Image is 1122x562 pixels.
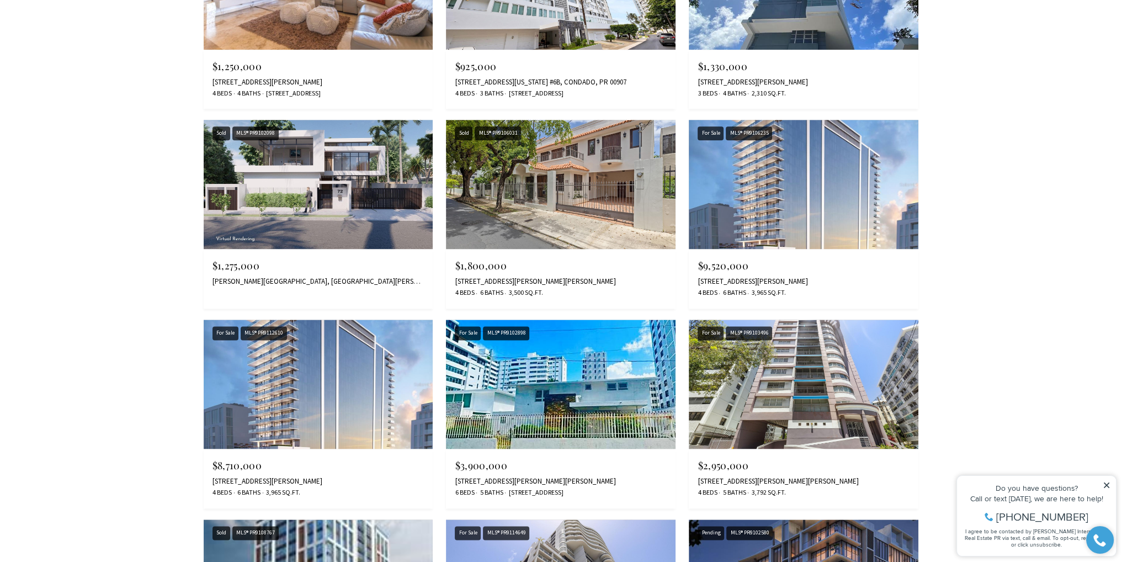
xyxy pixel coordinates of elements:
[726,526,773,540] div: MLS® PR9102580
[204,320,433,449] img: For Sale
[235,89,260,98] span: 4 Baths
[698,259,748,272] span: $9,520,000
[212,126,230,140] div: Sold
[446,320,676,449] img: For Sale
[212,60,262,73] span: $1,250,000
[455,326,481,340] div: For Sale
[720,488,746,497] span: 5 Baths
[720,288,746,298] span: 6 Baths
[698,326,724,340] div: For Sale
[45,52,137,63] span: [PHONE_NUMBER]
[232,126,279,140] div: MLS® PR9102098
[698,126,724,140] div: For Sale
[455,488,474,497] span: 6 Beds
[506,288,543,298] span: 3,500 Sq.Ft.
[698,488,717,497] span: 4 Beds
[12,25,159,33] div: Do you have questions?
[455,60,496,73] span: $925,000
[212,259,259,272] span: $1,275,000
[698,526,724,540] div: Pending
[455,89,474,98] span: 4 Beds
[748,488,785,497] span: 3,792 Sq.Ft.
[446,320,676,508] a: For Sale For Sale MLS® PR9102898 $3,900,000 [STREET_ADDRESS][PERSON_NAME][PERSON_NAME] 6 Beds 5 B...
[483,526,529,540] div: MLS® PR9114649
[748,288,785,298] span: 3,965 Sq.Ft.
[477,488,503,497] span: 5 Baths
[455,288,474,298] span: 4 Beds
[698,277,910,286] div: [STREET_ADDRESS][PERSON_NAME]
[455,477,667,486] div: [STREET_ADDRESS][PERSON_NAME][PERSON_NAME]
[455,459,507,472] span: $3,900,000
[235,488,260,497] span: 6 Baths
[720,89,746,98] span: 4 Baths
[212,477,424,486] div: [STREET_ADDRESS][PERSON_NAME]
[12,35,159,43] div: Call or text [DATE], we are here to help!
[455,78,667,87] div: [STREET_ADDRESS][US_STATE] #6B, CONDADO, PR 00907
[748,89,785,98] span: 2,310 Sq.Ft.
[477,288,503,298] span: 6 Baths
[263,488,300,497] span: 3,965 Sq.Ft.
[483,326,529,340] div: MLS® PR9102898
[263,89,321,98] span: [STREET_ADDRESS]
[506,89,563,98] span: [STREET_ADDRESS]
[455,259,506,272] span: $1,800,000
[212,78,424,87] div: [STREET_ADDRESS][PERSON_NAME]
[204,120,433,249] img: Sold
[212,326,238,340] div: For Sale
[689,120,918,309] a: For Sale For Sale MLS® PR9106235 $9,520,000 [STREET_ADDRESS][PERSON_NAME] 4 Beds 6 Baths 3,965 Sq...
[212,89,232,98] span: 4 Beds
[689,320,918,449] img: For Sale
[726,326,772,340] div: MLS® PR9103496
[475,126,521,140] div: MLS® PR9106031
[14,68,157,89] span: I agree to be contacted by [PERSON_NAME] International Real Estate PR via text, call & email. To ...
[241,326,287,340] div: MLS® PR9112610
[689,120,918,249] img: For Sale
[698,89,717,98] span: 3 Beds
[204,120,433,309] a: Sold Sold MLS® PR9102098 $1,275,000 [PERSON_NAME][GEOGRAPHIC_DATA], [GEOGRAPHIC_DATA][PERSON_NAME]
[506,488,563,497] span: [STREET_ADDRESS]
[698,288,717,298] span: 4 Beds
[455,277,667,286] div: [STREET_ADDRESS][PERSON_NAME][PERSON_NAME]
[689,320,918,508] a: For Sale For Sale MLS® PR9103496 $2,950,000 [STREET_ADDRESS][PERSON_NAME][PERSON_NAME] 4 Beds 5 B...
[698,60,747,73] span: $1,330,000
[212,277,424,286] div: [PERSON_NAME][GEOGRAPHIC_DATA], [GEOGRAPHIC_DATA][PERSON_NAME]
[232,526,279,540] div: MLS® PR9108767
[455,526,481,540] div: For Sale
[698,477,910,486] div: [STREET_ADDRESS][PERSON_NAME][PERSON_NAME]
[698,459,748,472] span: $2,950,000
[698,78,910,87] div: [STREET_ADDRESS][PERSON_NAME]
[212,526,230,540] div: Sold
[726,126,772,140] div: MLS® PR9106235
[212,488,232,497] span: 4 Beds
[204,320,433,508] a: For Sale For Sale MLS® PR9112610 $8,710,000 [STREET_ADDRESS][PERSON_NAME] 4 Beds 6 Baths 3,965 Sq...
[446,120,676,249] img: Sold
[477,89,503,98] span: 3 Baths
[212,459,262,472] span: $8,710,000
[455,126,472,140] div: Sold
[446,120,676,309] a: Sold Sold MLS® PR9106031 $1,800,000 [STREET_ADDRESS][PERSON_NAME][PERSON_NAME] 4 Beds 6 Baths 3,5...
